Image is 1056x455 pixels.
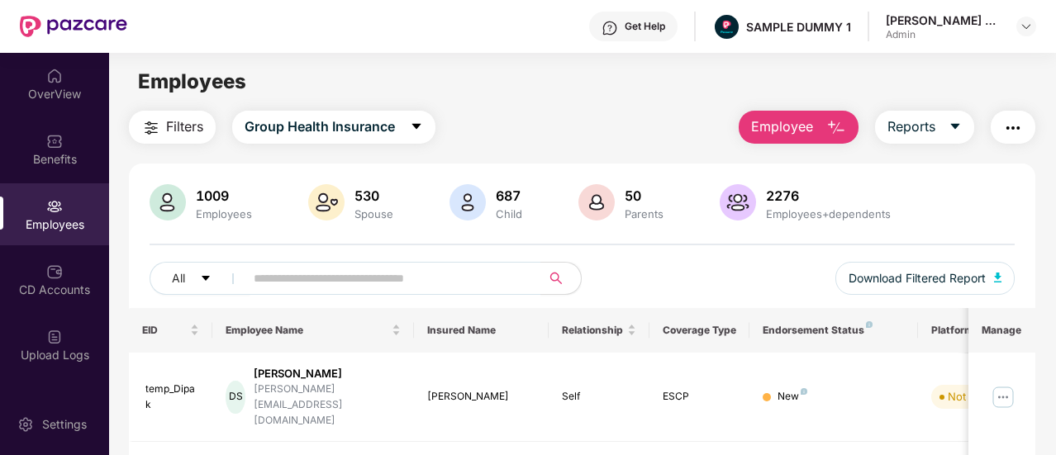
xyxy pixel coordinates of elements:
button: Group Health Insurancecaret-down [232,111,435,144]
img: svg+xml;base64,PHN2ZyBpZD0iSG9tZSIgeG1sbnM9Imh0dHA6Ly93d3cudzMub3JnLzIwMDAvc3ZnIiB3aWR0aD0iMjAiIG... [46,68,63,84]
img: svg+xml;base64,PHN2ZyBpZD0iSGVscC0zMngzMiIgeG1sbnM9Imh0dHA6Ly93d3cudzMub3JnLzIwMDAvc3ZnIiB3aWR0aD... [602,20,618,36]
img: svg+xml;base64,PHN2ZyB4bWxucz0iaHR0cDovL3d3dy53My5vcmcvMjAwMC9zdmciIHdpZHRoPSIyNCIgaGVpZ2h0PSIyNC... [1003,118,1023,138]
button: Filters [129,111,216,144]
span: caret-down [410,120,423,135]
span: caret-down [200,273,212,286]
span: caret-down [949,120,962,135]
img: New Pazcare Logo [20,16,127,37]
div: Not Verified [948,388,1008,405]
img: svg+xml;base64,PHN2ZyBpZD0iVXBsb2FkX0xvZ3MiIGRhdGEtbmFtZT0iVXBsb2FkIExvZ3MiIHhtbG5zPSJodHRwOi8vd3... [46,329,63,345]
div: Spouse [351,207,397,220]
img: svg+xml;base64,PHN2ZyB4bWxucz0iaHR0cDovL3d3dy53My5vcmcvMjAwMC9zdmciIHdpZHRoPSI4IiBoZWlnaHQ9IjgiIH... [866,321,873,328]
th: Employee Name [212,308,414,353]
button: search [540,262,582,295]
img: svg+xml;base64,PHN2ZyBpZD0iU2V0dGluZy0yMHgyMCIgeG1sbnM9Imh0dHA6Ly93d3cudzMub3JnLzIwMDAvc3ZnIiB3aW... [17,416,34,433]
div: temp_Dipak [145,382,200,413]
img: manageButton [990,384,1016,410]
div: DS [226,381,245,414]
th: Insured Name [414,308,549,353]
img: svg+xml;base64,PHN2ZyB4bWxucz0iaHR0cDovL3d3dy53My5vcmcvMjAwMC9zdmciIHhtbG5zOnhsaW5rPSJodHRwOi8vd3... [450,184,486,220]
div: 2276 [763,187,894,204]
div: Parents [621,207,667,220]
img: svg+xml;base64,PHN2ZyB4bWxucz0iaHR0cDovL3d3dy53My5vcmcvMjAwMC9zdmciIHhtbG5zOnhsaW5rPSJodHRwOi8vd3... [720,184,756,220]
img: svg+xml;base64,PHN2ZyB4bWxucz0iaHR0cDovL3d3dy53My5vcmcvMjAwMC9zdmciIHhtbG5zOnhsaW5rPSJodHRwOi8vd3... [308,184,345,220]
button: Allcaret-down [150,262,250,295]
img: svg+xml;base64,PHN2ZyB4bWxucz0iaHR0cDovL3d3dy53My5vcmcvMjAwMC9zdmciIHhtbG5zOnhsaW5rPSJodHRwOi8vd3... [578,184,615,220]
div: Get Help [625,20,665,33]
div: Platform Status [931,324,1022,337]
span: Relationship [562,324,624,337]
div: [PERSON_NAME] [254,366,401,382]
div: ESCP [663,389,737,405]
button: Download Filtered Report [835,262,1016,295]
div: SAMPLE DUMMY 1 [746,19,851,35]
div: Settings [37,416,92,433]
div: 1009 [193,187,255,204]
span: Employee Name [226,324,388,337]
span: Group Health Insurance [245,116,395,137]
img: svg+xml;base64,PHN2ZyB4bWxucz0iaHR0cDovL3d3dy53My5vcmcvMjAwMC9zdmciIHdpZHRoPSI4IiBoZWlnaHQ9IjgiIH... [801,388,807,395]
th: Coverage Type [649,308,750,353]
div: Employees [193,207,255,220]
img: svg+xml;base64,PHN2ZyB4bWxucz0iaHR0cDovL3d3dy53My5vcmcvMjAwMC9zdmciIHhtbG5zOnhsaW5rPSJodHRwOi8vd3... [994,273,1002,282]
span: Reports [887,116,935,137]
div: New [778,389,807,405]
span: Download Filtered Report [849,269,986,287]
img: svg+xml;base64,PHN2ZyBpZD0iQmVuZWZpdHMiIHhtbG5zPSJodHRwOi8vd3d3LnczLm9yZy8yMDAwL3N2ZyIgd2lkdGg9Ij... [46,133,63,149]
span: search [540,272,573,285]
span: Employee [751,116,813,137]
div: [PERSON_NAME] Ravindarsingh [886,12,1001,28]
th: EID [129,308,213,353]
div: 530 [351,187,397,204]
img: svg+xml;base64,PHN2ZyB4bWxucz0iaHR0cDovL3d3dy53My5vcmcvMjAwMC9zdmciIHhtbG5zOnhsaW5rPSJodHRwOi8vd3... [150,184,186,220]
span: Filters [166,116,203,137]
button: Reportscaret-down [875,111,974,144]
div: [PERSON_NAME] [427,389,535,405]
div: Admin [886,28,1001,41]
div: 50 [621,187,667,204]
img: svg+xml;base64,PHN2ZyB4bWxucz0iaHR0cDovL3d3dy53My5vcmcvMjAwMC9zdmciIHhtbG5zOnhsaW5rPSJodHRwOi8vd3... [826,118,846,138]
div: 687 [492,187,526,204]
div: Self [562,389,636,405]
img: Pazcare_Alternative_logo-01-01.png [715,15,739,39]
div: Child [492,207,526,220]
span: Employees [138,69,246,93]
div: Endorsement Status [763,324,904,337]
img: svg+xml;base64,PHN2ZyBpZD0iRHJvcGRvd24tMzJ4MzIiIHhtbG5zPSJodHRwOi8vd3d3LnczLm9yZy8yMDAwL3N2ZyIgd2... [1020,20,1033,33]
th: Manage [968,308,1035,353]
div: Employees+dependents [763,207,894,220]
span: EID [142,324,188,337]
div: [PERSON_NAME][EMAIL_ADDRESS][DOMAIN_NAME] [254,382,401,429]
img: svg+xml;base64,PHN2ZyBpZD0iQ0RfQWNjb3VudHMiIGRhdGEtbmFtZT0iQ0QgQWNjb3VudHMiIHhtbG5zPSJodHRwOi8vd3... [46,263,63,280]
img: svg+xml;base64,PHN2ZyBpZD0iRW1wbG95ZWVzIiB4bWxucz0iaHR0cDovL3d3dy53My5vcmcvMjAwMC9zdmciIHdpZHRoPS... [46,198,63,215]
span: All [172,269,185,287]
img: svg+xml;base64,PHN2ZyB4bWxucz0iaHR0cDovL3d3dy53My5vcmcvMjAwMC9zdmciIHdpZHRoPSIyNCIgaGVpZ2h0PSIyNC... [141,118,161,138]
th: Relationship [549,308,649,353]
button: Employee [739,111,859,144]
